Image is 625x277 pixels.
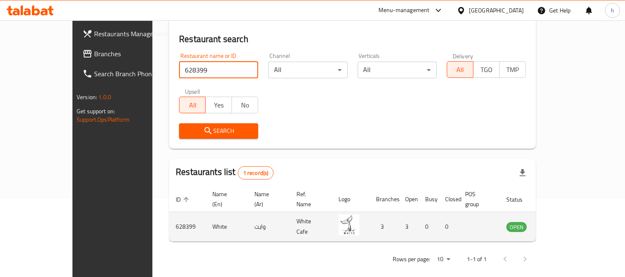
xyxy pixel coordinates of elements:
button: Yes [205,97,232,113]
span: 1.0.0 [98,92,111,102]
p: Rows per page: [393,254,430,265]
div: All [358,62,437,78]
span: POS group [465,189,490,209]
span: Branches [94,49,170,59]
button: TMP [499,61,526,78]
span: Ref. Name [296,189,322,209]
span: Version: [77,92,97,102]
span: All [451,64,470,76]
button: All [447,61,473,78]
th: Branches [369,187,398,212]
td: White Cafe [290,212,332,242]
td: وايت [248,212,290,242]
span: Get support on: [77,106,115,117]
span: Name (En) [212,189,238,209]
td: 3 [369,212,398,242]
span: Status [506,195,533,205]
a: Branches [76,44,177,64]
button: Search [179,123,258,139]
label: Upsell [185,88,200,94]
td: 0 [418,212,438,242]
a: Search Branch Phone [76,64,177,84]
th: Closed [438,187,458,212]
img: White [339,215,359,235]
div: Menu-management [378,5,430,15]
a: Restaurants Management [76,24,177,44]
div: All [268,62,347,78]
span: Restaurants Management [94,29,170,39]
span: ID [176,195,192,205]
label: Delivery [453,53,473,59]
span: h [611,6,614,15]
a: Support.OpsPlatform [77,114,129,125]
td: 628399 [169,212,206,242]
div: Rows per page: [433,253,453,266]
span: Yes [209,99,229,111]
p: 1-1 of 1 [467,254,487,265]
div: [GEOGRAPHIC_DATA] [469,6,524,15]
span: OPEN [506,222,527,232]
span: Search Branch Phone [94,69,170,79]
span: TMP [503,64,523,76]
button: All [179,97,206,113]
span: 1 record(s) [238,169,274,177]
td: 0 [438,212,458,242]
button: TGO [473,61,500,78]
span: Name (Ar) [254,189,280,209]
span: All [183,99,202,111]
td: 3 [398,212,418,242]
div: Export file [513,163,533,183]
span: Search [186,126,251,136]
h2: Restaurants list [176,166,274,180]
table: enhanced table [169,187,572,242]
div: Total records count [238,166,274,180]
span: TGO [477,64,496,76]
th: Logo [332,187,369,212]
input: Search for restaurant name or ID.. [179,62,258,78]
button: No [232,97,258,113]
th: Busy [418,187,438,212]
td: White [206,212,248,242]
span: No [235,99,255,111]
h2: Restaurant search [179,33,526,45]
th: Open [398,187,418,212]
